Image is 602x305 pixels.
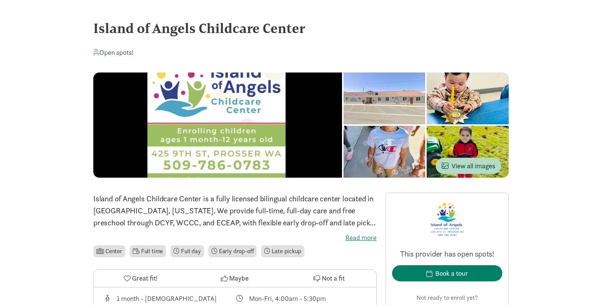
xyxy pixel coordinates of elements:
[93,193,377,229] p: Island of Angels Childcare Center is a fully licensed bilingual childcare center located in [GEOG...
[93,245,125,257] li: Center
[392,293,502,302] p: Not ready to enroll yet?
[249,293,326,303] div: Mon-Fri, 4:00am - 5:30pm
[130,245,166,257] li: Full time
[208,245,257,257] li: Early drop-off
[392,265,502,281] button: Book a tour
[117,293,217,303] div: 1 month - [DEMOGRAPHIC_DATA]
[427,199,468,240] img: Provider logo
[229,273,249,283] span: Maybe
[436,158,501,174] button: View all images
[170,245,204,257] li: Full day
[435,268,468,278] div: Book a tour
[392,249,502,259] p: This provider has open spots!
[93,233,377,242] label: Read more
[261,245,304,257] li: Late pickup
[442,161,495,171] span: View all images
[235,293,368,303] div: Class schedule
[322,273,345,283] span: Not a fit
[132,273,158,283] span: Great fit!
[93,18,509,38] div: Island of Angels Childcare Center
[188,270,282,287] button: Maybe
[94,270,188,287] button: Great fit!
[103,293,235,303] div: Age range for children that this provider cares for
[93,47,134,57] div: Open spots!
[282,270,376,287] button: Not a fit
